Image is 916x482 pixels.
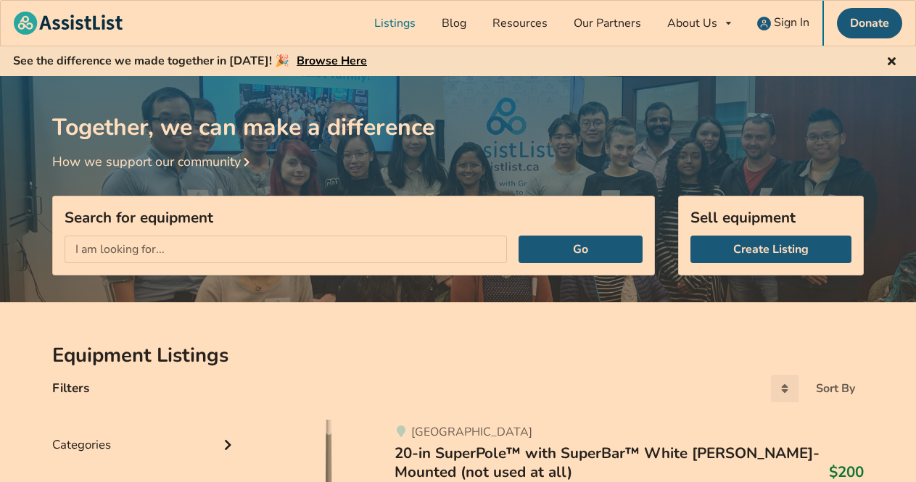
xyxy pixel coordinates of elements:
img: assistlist-logo [14,12,123,35]
a: How we support our community [52,153,255,170]
a: Browse Here [297,53,367,69]
div: Sort By [816,383,855,394]
button: Go [519,236,643,263]
a: Resources [479,1,561,46]
div: Categories [52,408,238,460]
h3: $200 [829,462,864,481]
h3: Search for equipment [65,208,643,227]
span: 20-in SuperPole™ with SuperBar™ White [PERSON_NAME]-Mounted (not used at all) [395,443,820,482]
h5: See the difference we made together in [DATE]! 🎉 [13,54,367,69]
img: user icon [757,17,771,30]
h3: Sell equipment [690,208,851,227]
h2: Equipment Listings [52,343,864,368]
a: Listings [361,1,429,46]
h1: Together, we can make a difference [52,76,864,142]
a: Create Listing [690,236,851,263]
h4: Filters [52,380,89,396]
a: Our Partners [561,1,654,46]
input: I am looking for... [65,236,507,263]
a: user icon Sign In [744,1,822,46]
a: Blog [429,1,479,46]
span: Sign In [774,14,809,30]
div: About Us [667,17,717,29]
a: Donate [837,8,902,38]
span: [GEOGRAPHIC_DATA] [411,424,532,440]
